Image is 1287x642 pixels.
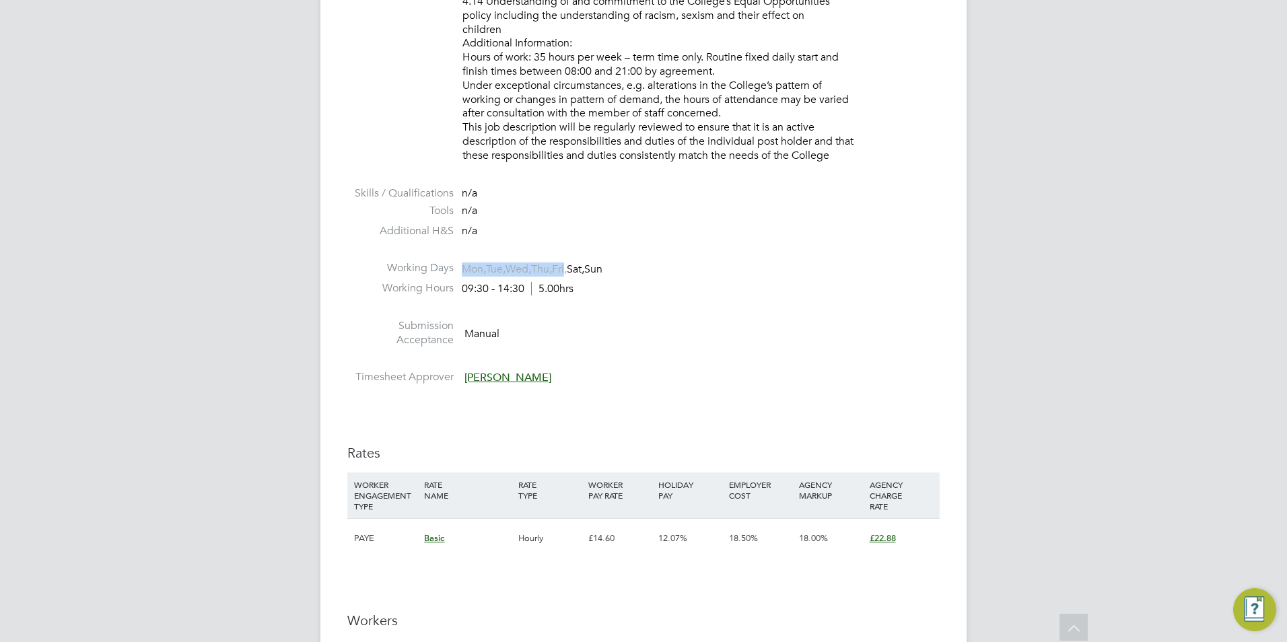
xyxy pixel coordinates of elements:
span: 18.00% [799,532,828,544]
span: 12.07% [658,532,687,544]
span: Sat, [567,262,584,276]
label: Additional H&S [347,224,454,238]
span: Fri, [552,262,567,276]
span: Thu, [531,262,552,276]
span: Manual [464,326,499,340]
label: Tools [347,204,454,218]
span: Basic [424,532,444,544]
div: PAYE [351,519,421,558]
span: Sun [584,262,602,276]
div: RATE TYPE [515,472,585,507]
div: HOLIDAY PAY [655,472,725,507]
span: [PERSON_NAME] [464,371,551,384]
div: Hourly [515,519,585,558]
div: RATE NAME [421,472,514,507]
span: n/a [462,204,477,217]
label: Timesheet Approver [347,370,454,384]
div: 09:30 - 14:30 [462,282,573,296]
span: 5.00hrs [531,282,573,295]
div: WORKER PAY RATE [585,472,655,507]
div: EMPLOYER COST [726,472,796,507]
span: n/a [462,224,477,238]
span: Wed, [506,262,531,276]
label: Working Days [347,261,454,275]
h3: Rates [347,444,940,462]
span: Tue, [486,262,506,276]
span: Mon, [462,262,486,276]
div: AGENCY CHARGE RATE [866,472,936,518]
label: Submission Acceptance [347,319,454,347]
div: AGENCY MARKUP [796,472,866,507]
span: £22.88 [870,532,896,544]
div: WORKER ENGAGEMENT TYPE [351,472,421,518]
button: Engage Resource Center [1233,588,1276,631]
h3: Workers [347,612,940,629]
span: 18.50% [729,532,758,544]
label: Skills / Qualifications [347,186,454,201]
label: Working Hours [347,281,454,295]
div: £14.60 [585,519,655,558]
span: n/a [462,186,477,200]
